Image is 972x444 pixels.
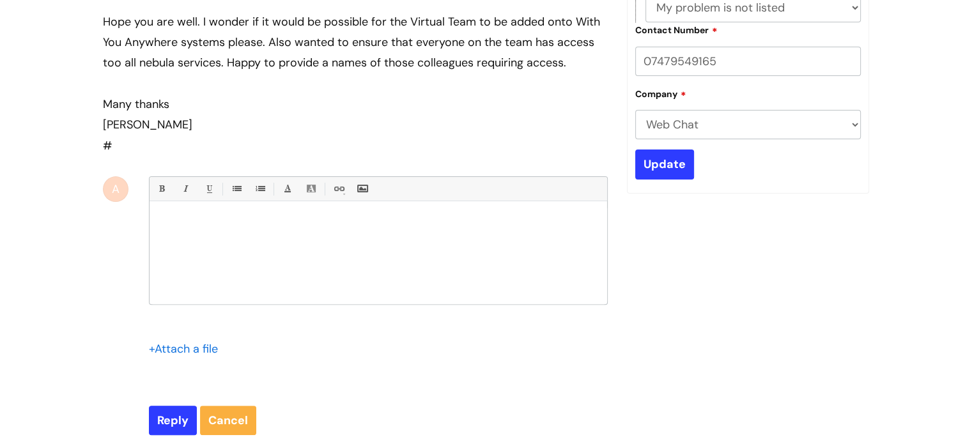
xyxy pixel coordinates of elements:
[149,341,155,356] span: +
[103,176,128,202] div: A
[252,181,268,197] a: 1. Ordered List (Ctrl-Shift-8)
[177,181,193,197] a: Italic (Ctrl-I)
[279,181,295,197] a: Font Color
[330,181,346,197] a: Link
[635,23,718,36] label: Contact Number
[103,94,608,114] div: Many thanks
[201,181,217,197] a: Underline(Ctrl-U)
[303,181,319,197] a: Back Color
[149,406,197,435] input: Reply
[153,181,169,197] a: Bold (Ctrl-B)
[103,114,608,135] div: [PERSON_NAME]
[149,339,226,359] div: Attach a file
[103,11,608,73] div: Hope you are well. I wonder if it would be possible for the Virtual Team to be added onto With Yo...
[635,87,686,100] label: Company
[354,181,370,197] a: Insert Image...
[635,149,694,179] input: Update
[228,181,244,197] a: • Unordered List (Ctrl-Shift-7)
[200,406,256,435] a: Cancel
